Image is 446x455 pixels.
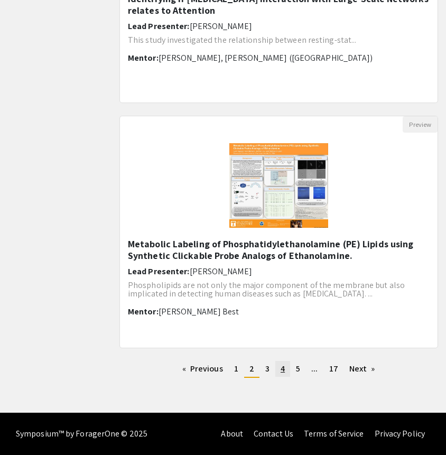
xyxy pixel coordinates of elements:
[190,266,252,277] span: [PERSON_NAME]
[304,428,364,439] a: Terms of Service
[344,361,380,377] a: Next page
[219,133,339,238] img: <p>Metabolic Labeling of Phosphatidylethanolamine (PE) Lipids using Synthetic Clickable Probe Ana...
[254,428,293,439] a: Contact Us
[249,363,254,374] span: 2
[128,21,430,31] h6: Lead Presenter:
[119,361,438,378] ul: Pagination
[221,428,243,439] a: About
[190,21,252,32] span: [PERSON_NAME]
[311,363,318,374] span: ...
[128,238,430,261] h5: Metabolic Labeling of Phosphatidylethanolamine (PE) Lipids using Synthetic Clickable Probe Analog...
[119,116,438,348] div: Open Presentation <p>Metabolic Labeling of Phosphatidylethanolamine (PE) Lipids using Synthetic C...
[234,363,238,374] span: 1
[8,407,45,447] iframe: Chat
[177,361,228,377] a: Previous page
[128,34,356,45] span: This study investigated the relationship between resting-stat...
[329,363,338,374] span: 17
[128,266,430,276] h6: Lead Presenter:
[375,428,425,439] a: Privacy Policy
[281,363,285,374] span: 4
[296,363,300,374] span: 5
[128,52,159,63] span: Mentor:
[403,116,438,133] button: Preview
[128,306,159,317] span: Mentor:
[128,281,430,298] p: Phospholipids are not only the major component of the membrane but also implicated in detecting h...
[16,413,147,455] div: Symposium™ by ForagerOne © 2025
[265,363,270,374] span: 3
[159,52,373,63] span: [PERSON_NAME], [PERSON_NAME] ([GEOGRAPHIC_DATA])
[159,306,239,317] span: [PERSON_NAME] Best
